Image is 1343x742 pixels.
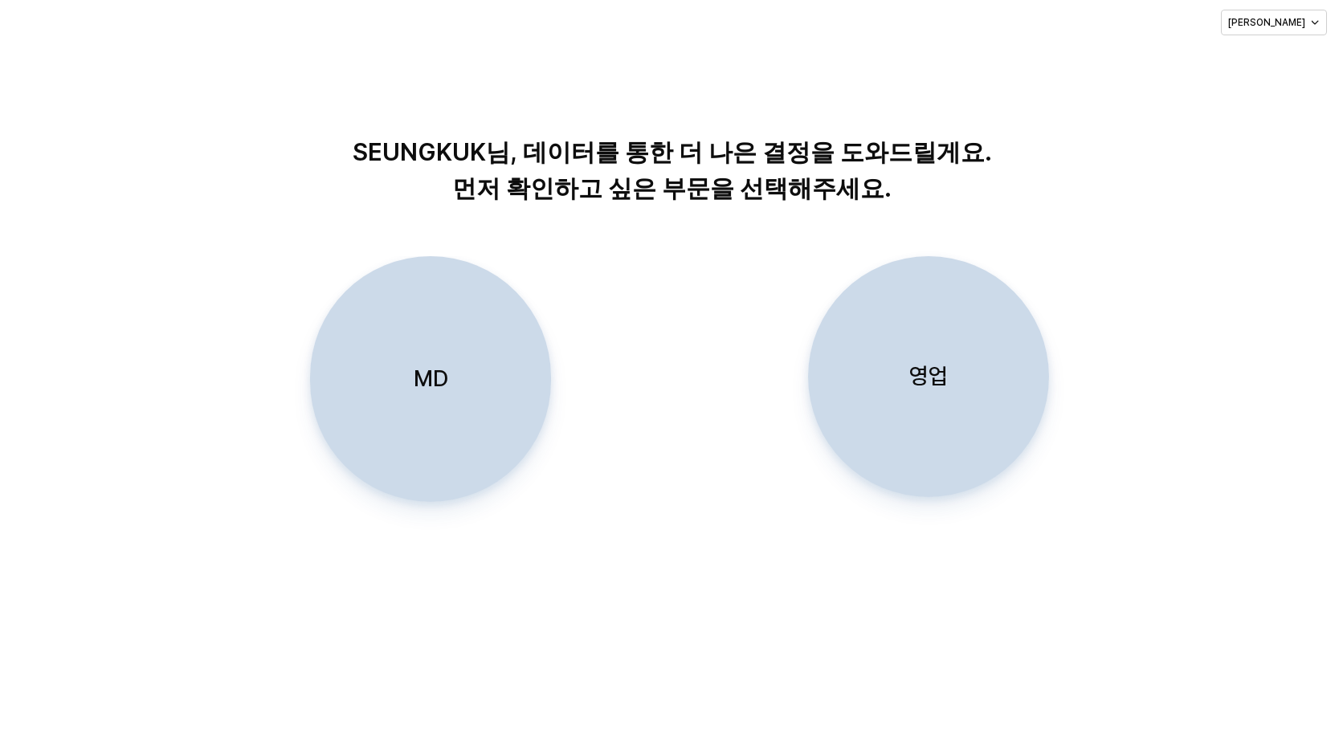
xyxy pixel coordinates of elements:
button: [PERSON_NAME] [1221,10,1327,35]
p: SEUNGKUK님, 데이터를 통한 더 나은 결정을 도와드릴게요. 먼저 확인하고 싶은 부문을 선택해주세요. [262,134,1082,206]
button: MD [310,256,551,502]
p: MD [414,364,448,393]
p: [PERSON_NAME] [1228,16,1305,29]
button: 영업 [808,256,1049,497]
p: 영업 [909,361,948,391]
